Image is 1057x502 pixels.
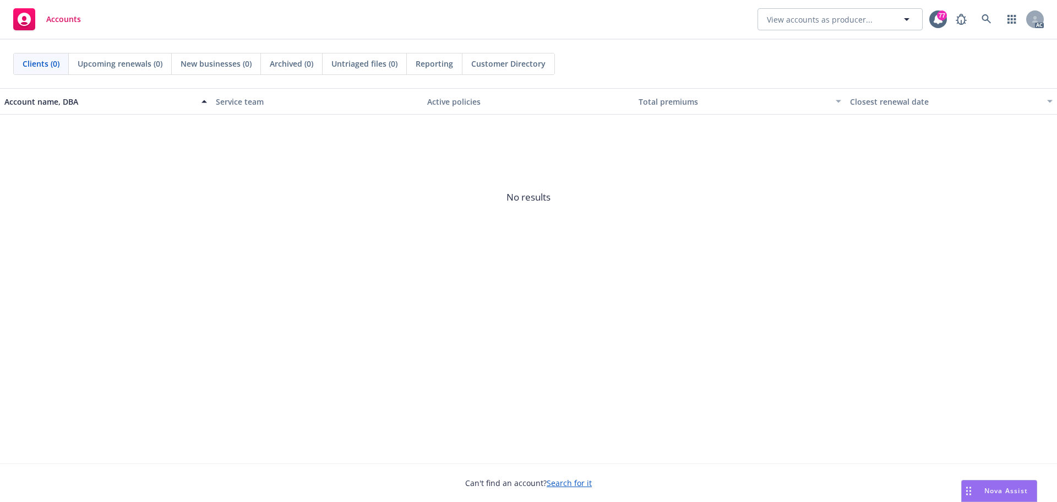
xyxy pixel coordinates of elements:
span: Accounts [46,15,81,24]
a: Report a Bug [950,8,972,30]
div: Drag to move [962,481,976,501]
span: Nova Assist [984,486,1028,495]
a: Search for it [547,478,592,488]
span: Customer Directory [471,58,546,69]
button: View accounts as producer... [758,8,923,30]
span: Clients (0) [23,58,59,69]
div: Account name, DBA [4,96,195,107]
a: Search [976,8,998,30]
span: View accounts as producer... [767,14,873,25]
span: Untriaged files (0) [331,58,397,69]
span: Upcoming renewals (0) [78,58,162,69]
div: Active policies [427,96,630,107]
a: Switch app [1001,8,1023,30]
span: Archived (0) [270,58,313,69]
span: New businesses (0) [181,58,252,69]
button: Active policies [423,88,634,115]
a: Accounts [9,4,85,35]
button: Nova Assist [961,480,1037,502]
div: Total premiums [639,96,829,107]
span: Can't find an account? [465,477,592,489]
div: Service team [216,96,418,107]
div: Closest renewal date [850,96,1040,107]
div: 77 [937,10,947,20]
button: Service team [211,88,423,115]
button: Total premiums [634,88,846,115]
button: Closest renewal date [846,88,1057,115]
span: Reporting [416,58,453,69]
